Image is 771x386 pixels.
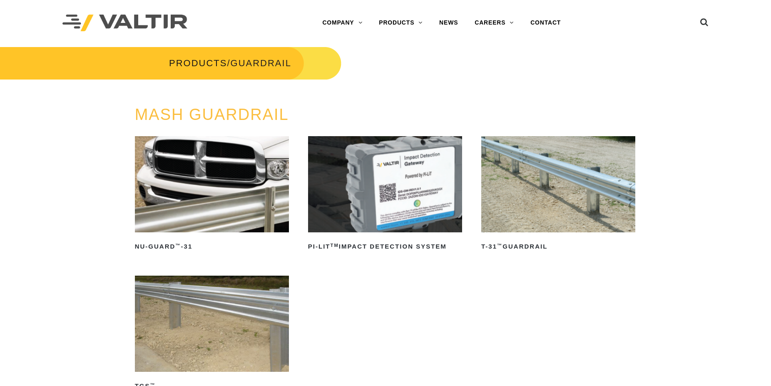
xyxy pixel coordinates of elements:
a: PRODUCTS [169,58,227,68]
a: NEWS [431,15,466,31]
h2: NU-GUARD -31 [135,240,289,253]
a: COMPANY [314,15,371,31]
h2: T-31 Guardrail [481,240,635,253]
a: CONTACT [522,15,569,31]
sup: ™ [497,243,502,248]
a: PI-LITTMImpact Detection System [308,136,462,253]
span: GUARDRAIL [231,58,291,68]
img: Valtir [62,15,187,32]
h2: PI-LIT Impact Detection System [308,240,462,253]
sup: ™ [175,243,181,248]
a: T-31™Guardrail [481,136,635,253]
a: CAREERS [466,15,522,31]
a: MASH GUARDRAIL [135,106,289,123]
a: NU-GUARD™-31 [135,136,289,253]
a: PRODUCTS [371,15,431,31]
sup: TM [331,243,339,248]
